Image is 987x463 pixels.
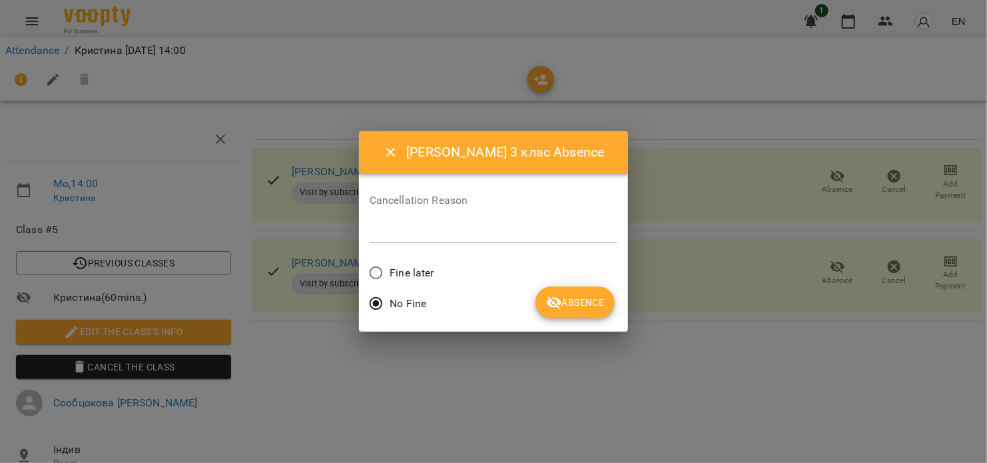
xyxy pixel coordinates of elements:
[546,294,604,310] span: Absence
[406,142,612,163] h6: [PERSON_NAME] 3 клас Absence
[375,137,407,169] button: Close
[390,296,426,312] span: No Fine
[535,286,615,318] button: Absence
[370,195,618,206] label: Cancellation Reason
[390,265,434,281] span: Fine later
